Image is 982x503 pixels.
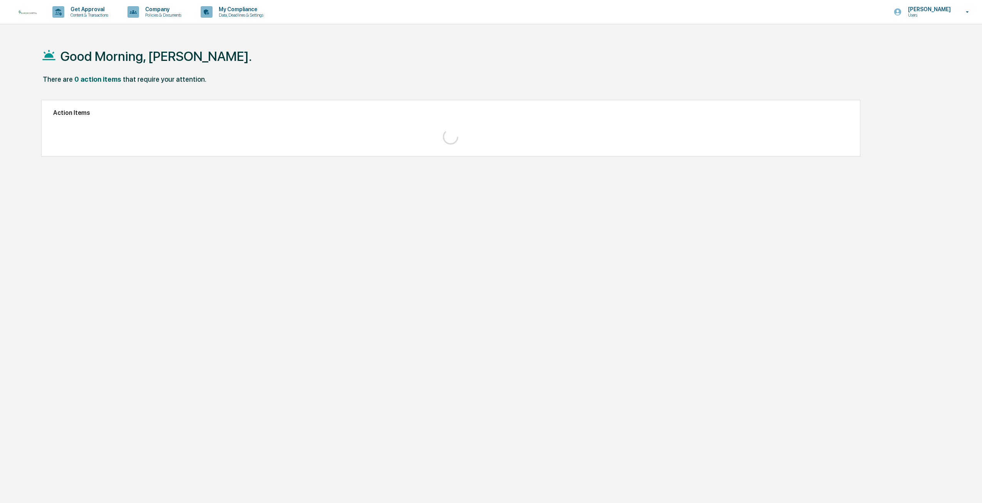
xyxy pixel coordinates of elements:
[123,75,206,83] div: that require your attention.
[139,12,185,18] p: Policies & Documents
[64,12,112,18] p: Content & Transactions
[53,109,849,116] h2: Action Items
[43,75,73,83] div: There are
[74,75,121,83] div: 0 action items
[64,6,112,12] p: Get Approval
[60,49,252,64] h1: Good Morning, [PERSON_NAME].
[18,10,37,13] img: logo
[902,12,955,18] p: Users
[139,6,185,12] p: Company
[213,6,267,12] p: My Compliance
[902,6,955,12] p: [PERSON_NAME]
[213,12,267,18] p: Data, Deadlines & Settings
